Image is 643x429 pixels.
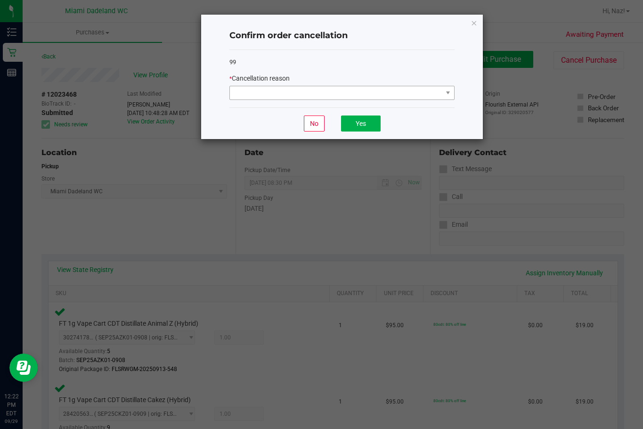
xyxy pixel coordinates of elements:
iframe: Resource center [9,354,38,382]
span: Cancellation reason [232,74,290,82]
h4: Confirm order cancellation [229,30,455,42]
button: Close [471,17,477,28]
span: 99 [229,58,236,66]
button: Yes [341,115,381,132]
button: No [304,115,325,132]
